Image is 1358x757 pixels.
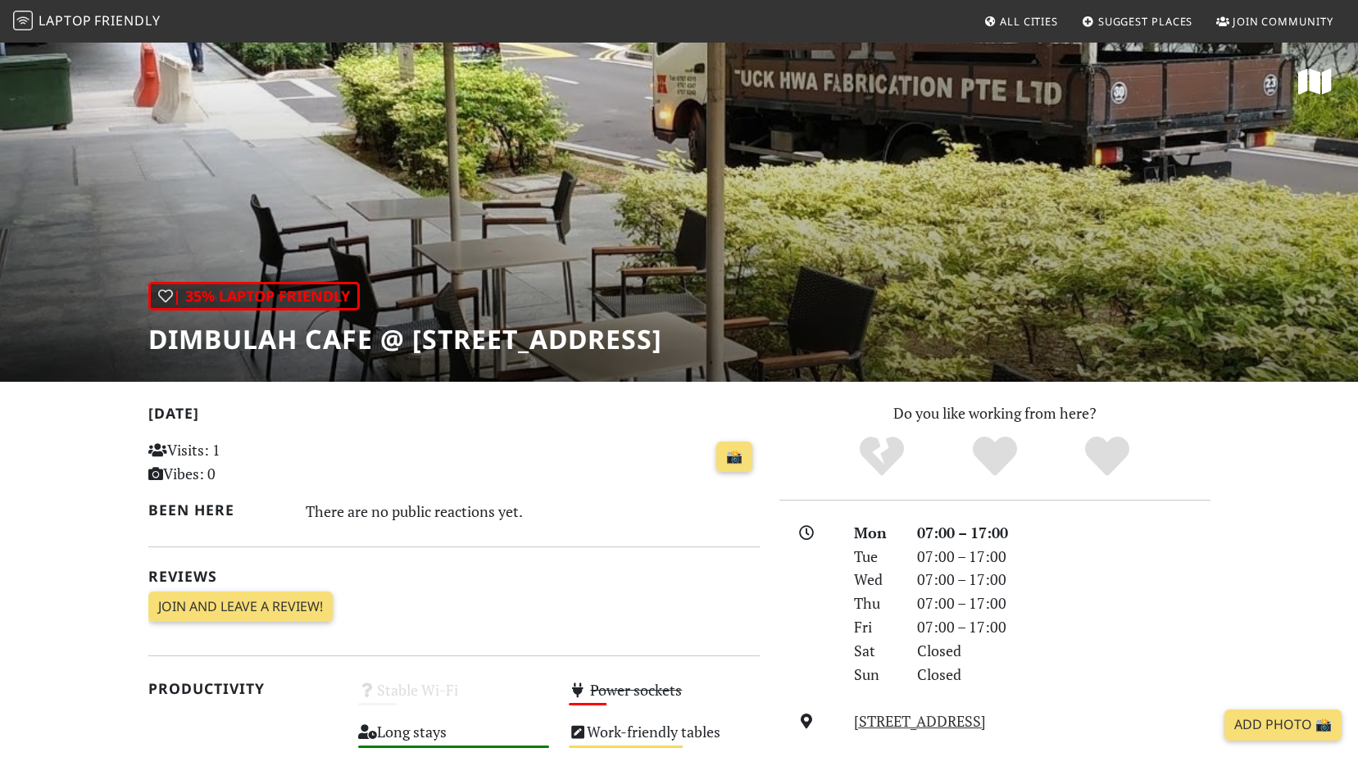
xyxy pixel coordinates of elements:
a: Join Community [1210,7,1340,36]
h2: [DATE] [148,405,760,428]
div: 07:00 – 17:00 [907,615,1220,639]
div: Wed [844,568,906,592]
div: There are no public reactions yet. [306,498,760,524]
div: Stable Wi-Fi [348,677,559,718]
div: Tue [844,545,906,569]
div: Sat [844,639,906,663]
div: Definitely! [1051,434,1164,479]
div: 07:00 – 17:00 [907,545,1220,569]
div: Closed [907,639,1220,663]
h2: Productivity [148,680,339,697]
s: Power sockets [590,680,682,700]
a: Add Photo 📸 [1224,709,1342,741]
a: All Cities [977,7,1065,36]
div: 07:00 – 17:00 [907,568,1220,592]
h2: Reviews [148,568,760,585]
div: Mon [844,521,906,545]
a: Join and leave a review! [148,592,333,623]
div: Closed [907,663,1220,687]
a: 📸 [716,442,752,473]
p: Visits: 1 Vibes: 0 [148,438,339,486]
div: 07:00 – 17:00 [907,521,1220,545]
span: Suggest Places [1098,14,1193,29]
span: Friendly [94,11,160,29]
a: Suggest Places [1075,7,1200,36]
a: [STREET_ADDRESS] [854,711,986,731]
div: 07:00 – 17:00 [907,592,1220,615]
div: Fri [844,615,906,639]
div: Yes [938,434,1051,479]
div: | 35% Laptop Friendly [148,282,360,311]
h2: Been here [148,501,287,519]
p: Do you like working from here? [779,401,1210,425]
div: Thu [844,592,906,615]
a: LaptopFriendly LaptopFriendly [13,7,161,36]
span: All Cities [1000,14,1058,29]
div: No [825,434,938,479]
span: Laptop [39,11,92,29]
img: LaptopFriendly [13,11,33,30]
div: Sun [844,663,906,687]
span: Join Community [1233,14,1333,29]
h1: Dimbulah Cafe @ [STREET_ADDRESS] [148,324,662,355]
